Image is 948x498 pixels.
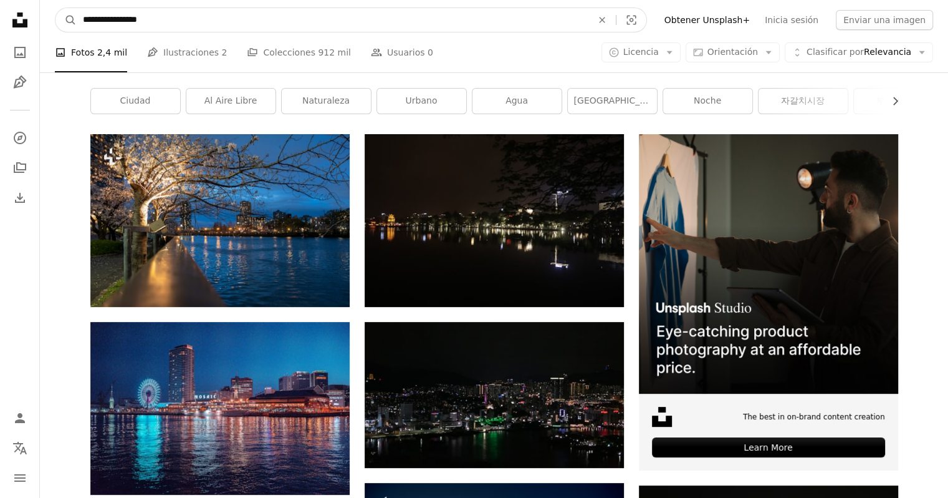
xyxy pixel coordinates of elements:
[7,436,32,461] button: Idioma
[884,89,898,114] button: desplazar lista a la derecha
[7,185,32,210] a: Historial de descargas
[282,89,371,114] a: naturaleza
[7,155,32,180] a: Colecciones
[365,322,624,468] img: Las luces de la ciudad iluminan el cielo nocturno sobre el agua.
[90,403,350,414] a: Una gran masa de agua con una rueda de la fortuna al fondo
[147,32,227,72] a: Ilustraciones 2
[652,407,672,427] img: file-1631678316303-ed18b8b5cb9cimage
[365,134,624,307] img: Una vista nocturna de un lago con una torre del reloj en la distancia
[7,40,32,65] a: Fotos
[377,89,466,114] a: urbano
[90,134,350,306] img: 大阪帝国ホテル付近の風景
[616,8,646,32] button: Búsqueda visual
[807,46,911,59] span: Relevancia
[652,437,885,457] div: Learn More
[247,32,351,72] a: Colecciones 912 mil
[7,7,32,35] a: Inicio — Unsplash
[623,47,659,57] span: Licencia
[91,89,180,114] a: ciudad
[7,406,32,431] a: Iniciar sesión / Registrarse
[639,134,898,394] img: file-1715714098234-25b8b4e9d8faimage
[759,89,848,114] a: 자갈치시장
[807,47,864,57] span: Clasificar por
[371,32,433,72] a: Usuarios 0
[7,466,32,491] button: Menú
[472,89,562,114] a: Agua
[55,7,647,32] form: Encuentra imágenes en todo el sitio
[55,8,77,32] button: Buscar en Unsplash
[428,46,433,59] span: 0
[601,42,681,62] button: Licencia
[757,10,826,30] a: Inicia sesión
[318,46,351,59] span: 912 mil
[854,89,943,114] a: 부산의야경
[663,89,752,114] a: Noche
[588,8,616,32] button: Borrar
[836,10,933,30] button: Enviar una imagen
[785,42,933,62] button: Clasificar porRelevancia
[639,134,898,471] a: The best in on-brand content creationLearn More
[7,125,32,150] a: Explorar
[90,322,350,495] img: Una gran masa de agua con una rueda de la fortuna al fondo
[90,215,350,226] a: 大阪帝国ホテル付近の風景
[365,389,624,401] a: Las luces de la ciudad iluminan el cielo nocturno sobre el agua.
[686,42,780,62] button: Orientación
[707,47,758,57] span: Orientación
[7,70,32,95] a: Ilustraciones
[221,46,227,59] span: 2
[186,89,275,114] a: al aire libre
[743,412,885,422] span: The best in on-brand content creation
[568,89,657,114] a: [GEOGRAPHIC_DATA]
[657,10,757,30] a: Obtener Unsplash+
[365,215,624,226] a: Una vista nocturna de un lago con una torre del reloj en la distancia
